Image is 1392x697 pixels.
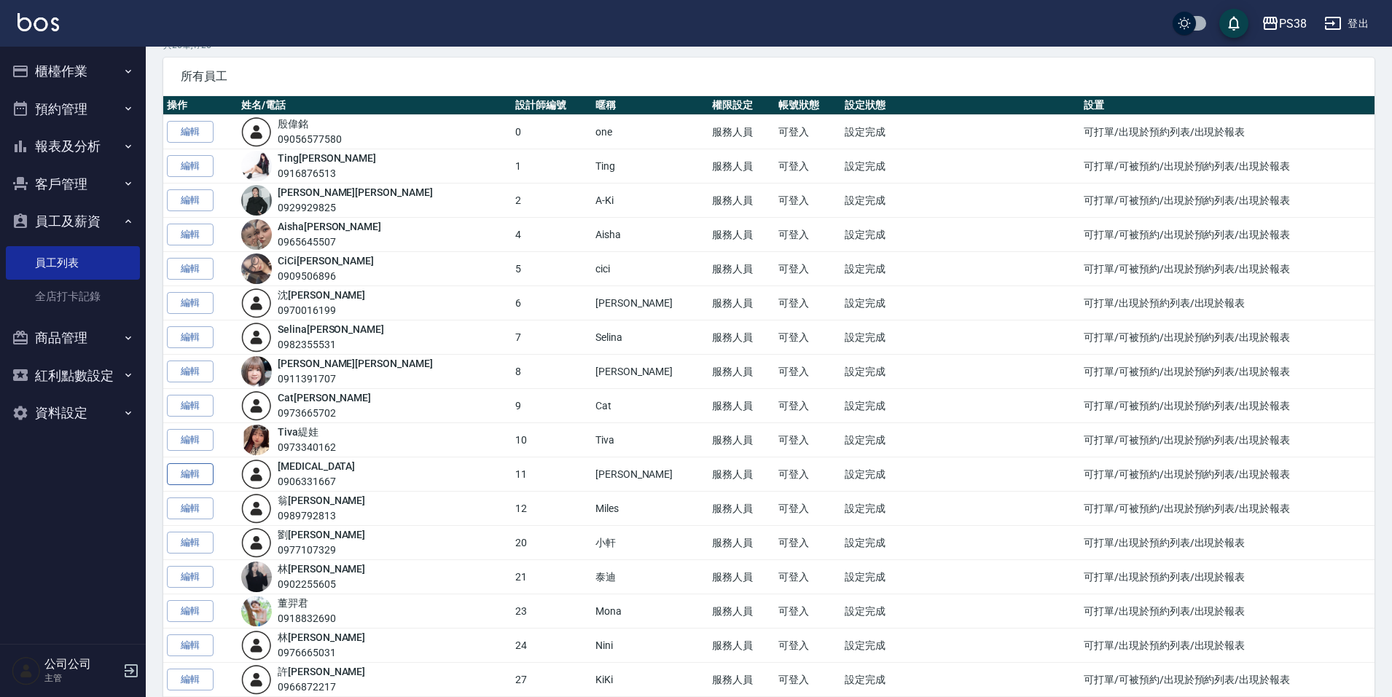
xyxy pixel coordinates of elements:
[841,149,1080,184] td: 設定完成
[167,292,214,315] a: 編輯
[1080,320,1375,355] td: 可打單/可被預約/出現於預約列表/出現於報表
[512,218,592,252] td: 4
[512,560,592,594] td: 21
[1256,9,1313,39] button: PS38
[278,118,308,130] a: 殷偉銘
[775,218,841,252] td: 可登入
[775,423,841,457] td: 可登入
[167,497,214,520] a: 編輯
[1080,149,1375,184] td: 可打單/可被預約/出現於預約列表/出現於報表
[708,560,775,594] td: 服務人員
[841,252,1080,286] td: 設定完成
[167,258,214,280] a: 編輯
[1080,594,1375,629] td: 可打單/出現於預約列表/出現於報表
[241,151,272,181] img: avatar.jpeg
[167,326,214,349] a: 編輯
[278,631,365,643] a: 林[PERSON_NAME]
[278,577,365,592] div: 0902255605
[167,361,214,383] a: 編輯
[841,320,1080,355] td: 設定完成
[512,457,592,492] td: 11
[167,189,214,212] a: 編輯
[167,600,214,623] a: 編輯
[512,96,592,115] th: 設計師編號
[841,96,1080,115] th: 設定狀態
[167,463,214,486] a: 編輯
[167,395,214,417] a: 編輯
[6,165,140,203] button: 客戶管理
[841,286,1080,320] td: 設定完成
[241,219,272,250] img: avatarjpeg
[512,423,592,457] td: 10
[1080,560,1375,594] td: 可打單/出現於預約列表/出現於報表
[278,440,336,455] div: 0973340162
[592,594,708,629] td: Mona
[592,115,708,149] td: one
[6,357,140,395] button: 紅利點數設定
[6,319,140,357] button: 商品管理
[241,288,272,318] img: user-login-man-human-body-mobile-person-512.png
[512,629,592,663] td: 24
[1080,355,1375,389] td: 可打單/可被預約/出現於預約列表/出現於報表
[1318,10,1375,37] button: 登出
[1080,115,1375,149] td: 可打單/出現於預約列表/出現於報表
[167,155,214,178] a: 編輯
[241,117,272,147] img: user-login-man-human-body-mobile-person-512.png
[1080,286,1375,320] td: 可打單/出現於預約列表/出現於報表
[241,527,272,558] img: user-login-man-human-body-mobile-person-512.png
[775,629,841,663] td: 可登入
[708,286,775,320] td: 服務人員
[1080,252,1375,286] td: 可打單/可被預約/出現於預約列表/出現於報表
[841,423,1080,457] td: 設定完成
[1080,96,1375,115] th: 設置
[278,132,341,147] div: 09056577580
[1080,663,1375,697] td: 可打單/可被預約/出現於預約列表/出現於報表
[775,149,841,184] td: 可登入
[181,69,1357,84] span: 所有員工
[278,666,365,677] a: 許[PERSON_NAME]
[708,320,775,355] td: 服務人員
[708,423,775,457] td: 服務人員
[278,563,365,575] a: 林[PERSON_NAME]
[512,594,592,629] td: 23
[592,492,708,526] td: Miles
[708,526,775,560] td: 服務人員
[1080,457,1375,492] td: 可打單/可被預約/出現於預約列表/出現於報表
[278,508,365,524] div: 0989792813
[775,526,841,560] td: 可登入
[592,457,708,492] td: [PERSON_NAME]
[17,13,59,31] img: Logo
[775,457,841,492] td: 可登入
[241,630,272,661] img: user-login-man-human-body-mobile-person-512.png
[278,323,384,335] a: Selina[PERSON_NAME]
[592,286,708,320] td: [PERSON_NAME]
[6,90,140,128] button: 預約管理
[592,149,708,184] td: Ting
[241,185,272,216] img: avatarjpeg
[167,224,214,246] a: 編輯
[708,184,775,218] td: 服務人員
[512,252,592,286] td: 5
[708,629,775,663] td: 服務人員
[708,663,775,697] td: 服務人員
[775,252,841,286] td: 可登入
[241,322,272,353] img: user-login-man-human-body-mobile-person-512.png
[592,526,708,560] td: 小軒
[1080,492,1375,526] td: 可打單/可被預約/出現於預約列表/出現於報表
[708,96,775,115] th: 權限設定
[592,389,708,423] td: Cat
[708,149,775,184] td: 服務人員
[241,562,272,592] img: avatar.jpeg
[592,320,708,355] td: Selina
[278,680,365,695] div: 0966872217
[512,663,592,697] td: 27
[841,492,1080,526] td: 設定完成
[278,255,374,267] a: CiCi[PERSON_NAME]
[708,218,775,252] td: 服務人員
[278,406,371,421] div: 0973665702
[1080,389,1375,423] td: 可打單/可被預約/出現於預約列表/出現於報表
[512,355,592,389] td: 8
[775,560,841,594] td: 可登入
[775,492,841,526] td: 可登入
[278,597,308,609] a: 董羿君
